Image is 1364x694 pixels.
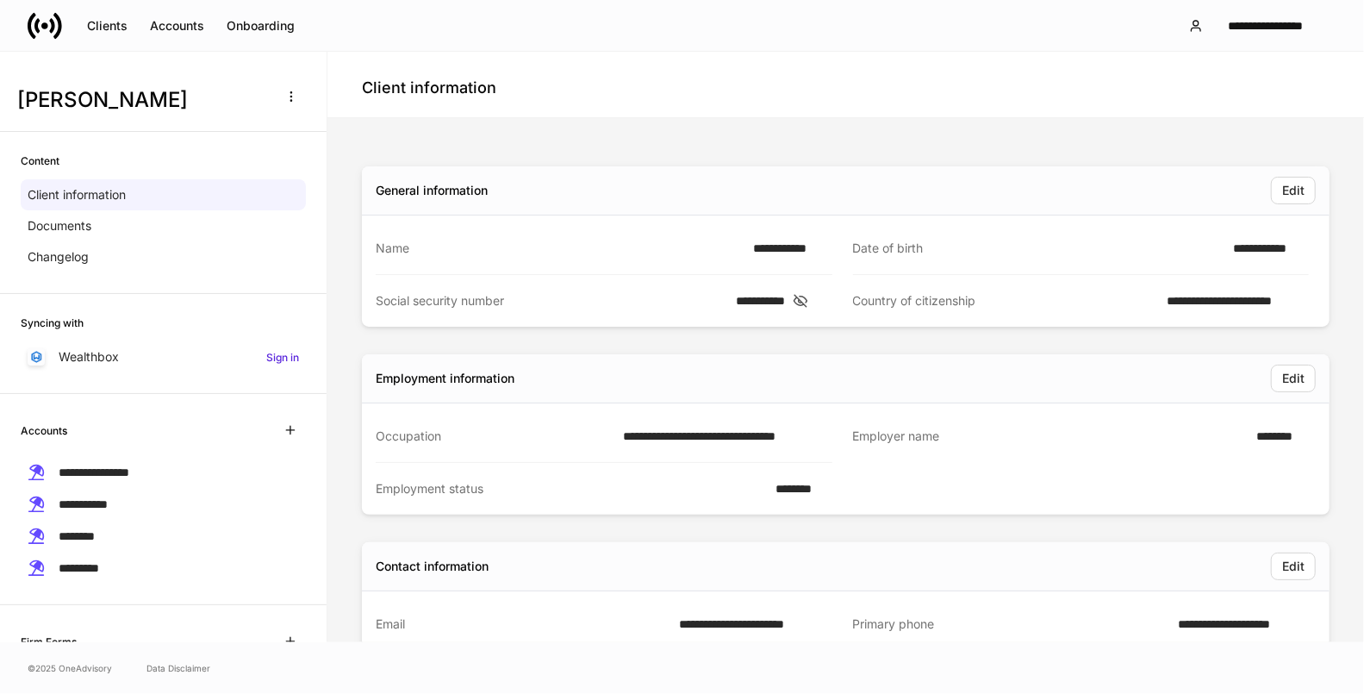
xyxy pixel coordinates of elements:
div: Email [376,616,670,633]
div: General information [376,182,488,199]
p: Documents [28,217,91,234]
button: Accounts [139,12,215,40]
p: Client information [28,186,126,203]
h3: [PERSON_NAME] [17,86,266,114]
button: Onboarding [215,12,306,40]
div: Edit [1282,372,1305,385]
div: Onboarding [227,20,295,32]
h6: Firm Forms [21,634,77,650]
div: Contact information [376,558,489,575]
h6: Content [21,153,59,169]
a: WealthboxSign in [21,341,306,372]
div: Country of citizenship [853,292,1157,309]
h6: Accounts [21,422,67,439]
a: Data Disclaimer [146,661,210,675]
h4: Client information [362,78,496,98]
div: Employment information [376,370,514,387]
p: Wealthbox [59,348,119,366]
a: Changelog [21,241,306,272]
button: Edit [1271,553,1316,580]
div: Edit [1282,184,1305,197]
div: Employment status [376,480,766,497]
button: Clients [76,12,139,40]
a: Client information [21,179,306,210]
div: Accounts [150,20,204,32]
div: Primary phone [853,616,1168,634]
div: Name [376,240,744,257]
button: Edit [1271,177,1316,204]
a: Documents [21,210,306,241]
h6: Syncing with [21,315,84,331]
div: Date of birth [853,240,1224,257]
div: Edit [1282,560,1305,572]
div: Clients [87,20,128,32]
div: Occupation [376,428,613,445]
h6: Sign in [266,349,299,366]
span: © 2025 OneAdvisory [28,661,112,675]
p: Changelog [28,248,89,266]
button: Edit [1271,365,1316,392]
div: Employer name [853,428,1246,446]
div: Social security number [376,292,726,309]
